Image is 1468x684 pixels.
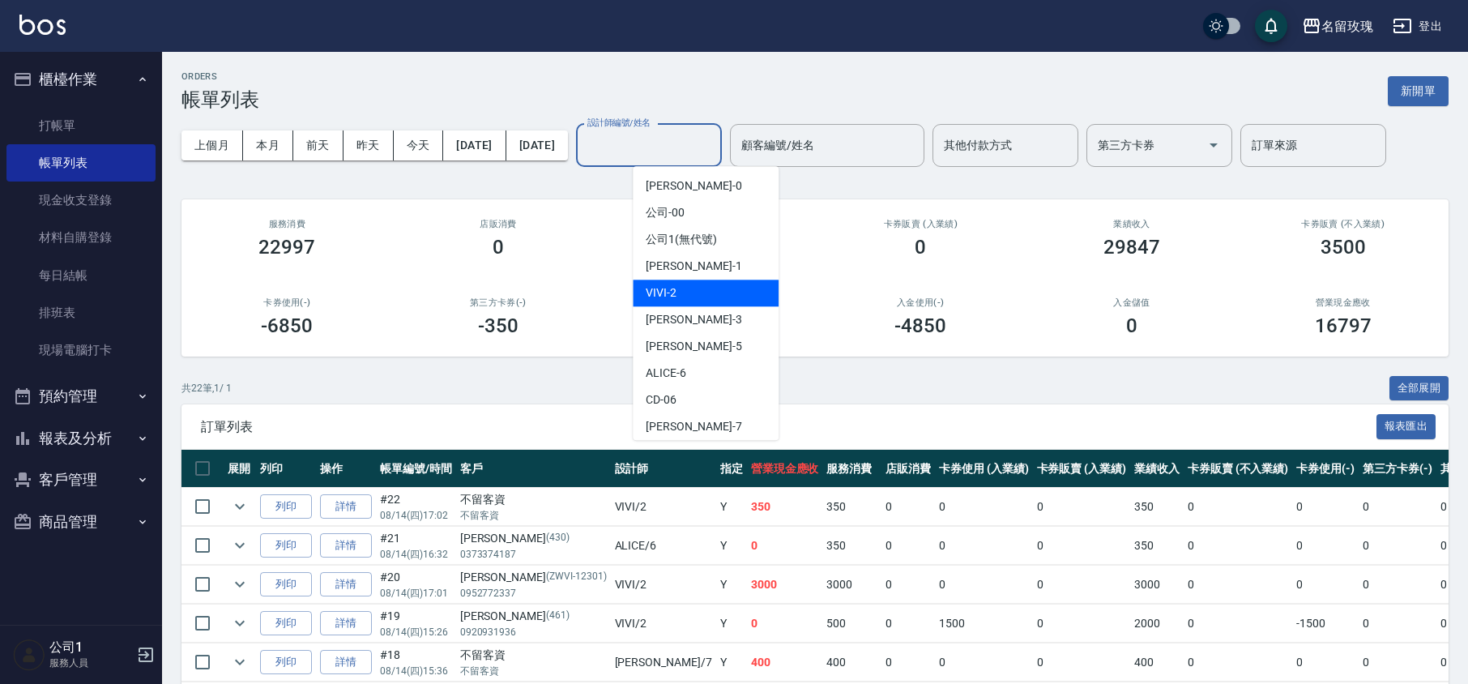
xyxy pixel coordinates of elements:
td: 400 [822,643,881,682]
th: 店販消費 [881,450,935,488]
td: 350 [1130,488,1184,526]
button: 上個月 [181,130,243,160]
h2: 卡券販賣 (入業績) [834,219,1007,229]
td: 0 [747,527,823,565]
p: 不留客資 [460,508,607,523]
button: 全部展開 [1389,376,1449,401]
span: VIVI -2 [646,284,676,301]
p: (ZWVI-12301) [546,569,607,586]
div: 名留玫瑰 [1321,16,1373,36]
td: 400 [1130,643,1184,682]
span: [PERSON_NAME] -1 [646,258,741,275]
button: [DATE] [443,130,506,160]
td: Y [716,527,747,565]
h2: 店販消費 [412,219,585,229]
td: 0 [935,643,1033,682]
span: CD -06 [646,391,676,408]
td: 1500 [935,605,1033,643]
p: 服務人員 [49,656,132,670]
a: 每日結帳 [6,257,156,294]
h2: 入金儲值 [1046,297,1218,308]
h3: -6850 [261,314,313,337]
th: 設計師 [611,450,716,488]
h2: ORDERS [181,71,259,82]
h3: 帳單列表 [181,88,259,111]
span: 訂單列表 [201,419,1376,435]
h3: 服務消費 [201,219,373,229]
a: 詳情 [320,611,372,636]
button: expand row [228,572,252,596]
button: expand row [228,650,252,674]
button: 列印 [260,650,312,675]
td: 2000 [1130,605,1184,643]
td: #19 [376,605,456,643]
h5: 公司1 [49,639,132,656]
p: 共 22 筆, 1 / 1 [181,381,232,395]
h2: 卡券販賣 (不入業績) [1257,219,1429,229]
h2: 第三方卡券(-) [412,297,585,308]
span: 公司1 (無代號) [646,231,717,248]
td: 0 [1184,643,1292,682]
td: 0 [935,566,1033,604]
th: 第三方卡券(-) [1359,450,1436,488]
a: 詳情 [320,650,372,675]
td: 3000 [822,566,881,604]
button: 名留玫瑰 [1295,10,1380,43]
span: 公司 -00 [646,204,685,221]
a: 詳情 [320,494,372,519]
th: 卡券販賣 (入業績) [1033,450,1131,488]
td: #22 [376,488,456,526]
button: expand row [228,533,252,558]
td: 0 [1033,488,1131,526]
td: 0 [1184,527,1292,565]
td: VIVI /2 [611,488,716,526]
td: 0 [1292,488,1359,526]
td: 0 [1184,566,1292,604]
td: 0 [1292,527,1359,565]
td: 350 [822,527,881,565]
p: (461) [546,608,570,625]
p: 08/14 (四) 16:32 [380,547,452,562]
a: 帳單列表 [6,144,156,182]
h2: 卡券使用 (入業績) [623,219,796,229]
button: 預約管理 [6,375,156,417]
button: save [1255,10,1287,42]
button: 櫃檯作業 [6,58,156,100]
h3: 0 [493,236,504,259]
td: #18 [376,643,456,682]
p: 08/14 (四) 17:02 [380,508,452,523]
td: 0 [1359,527,1436,565]
h3: 0 [915,236,926,259]
span: [PERSON_NAME] -5 [646,338,741,355]
h3: 3500 [1321,236,1366,259]
a: 材料自購登錄 [6,219,156,256]
div: [PERSON_NAME] [460,608,607,625]
td: 500 [822,605,881,643]
td: 0 [1033,605,1131,643]
h2: 卡券使用(-) [201,297,373,308]
td: #20 [376,566,456,604]
div: 不留客資 [460,491,607,508]
button: 昨天 [344,130,394,160]
h3: -350 [478,314,518,337]
span: ALICE -6 [646,365,686,382]
button: 登出 [1386,11,1449,41]
td: 350 [822,488,881,526]
td: Y [716,643,747,682]
button: [DATE] [506,130,568,160]
div: [PERSON_NAME] [460,569,607,586]
span: [PERSON_NAME] -0 [646,177,741,195]
th: 帳單編號/時間 [376,450,456,488]
td: 350 [1130,527,1184,565]
th: 客戶 [456,450,611,488]
th: 指定 [716,450,747,488]
td: 350 [747,488,823,526]
button: Open [1201,132,1227,158]
div: [PERSON_NAME] [460,530,607,547]
td: 0 [1292,643,1359,682]
button: 前天 [293,130,344,160]
p: 08/14 (四) 15:26 [380,625,452,639]
td: 0 [1033,527,1131,565]
td: 0 [1359,566,1436,604]
p: 0952772337 [460,586,607,601]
